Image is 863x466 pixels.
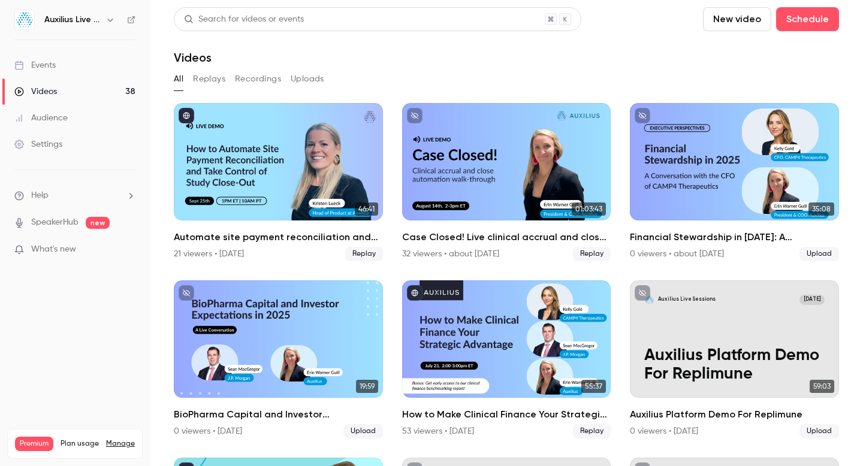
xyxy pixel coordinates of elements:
[572,202,606,216] span: 01:03:43
[573,424,611,438] span: Replay
[402,280,611,438] li: How to Make Clinical Finance Your Strategic Advantage
[14,112,68,124] div: Audience
[630,103,839,261] li: Financial Stewardship in 2025: A Conversation with the CFO of CAMP4 Therapeutics
[658,296,716,303] p: Auxilius Live Sessions
[174,103,383,261] a: 46:41Automate site payment reconciliation and take control of study close-out21 viewers • [DATE]R...
[174,69,183,89] button: All
[86,217,110,229] span: new
[635,285,650,301] button: unpublished
[776,7,839,31] button: Schedule
[630,407,839,422] h2: Auxilius Platform Demo For Replimune
[799,247,839,261] span: Upload
[630,103,839,261] a: 35:08Financial Stewardship in [DATE]: A Conversation with the CFO of CAMP4 Therapeutics0 viewers ...
[799,424,839,438] span: Upload
[15,10,34,29] img: Auxilius Live Sessions
[174,407,383,422] h2: BioPharma Capital and Investor Expectations in [DATE]
[106,439,135,449] a: Manage
[644,346,825,384] p: Auxilius Platform Demo For Replimune
[31,189,49,202] span: Help
[402,103,611,261] li: Case Closed! Live clinical accrual and close walkthrough
[174,103,383,261] li: Automate site payment reconciliation and take control of study close-out
[343,424,383,438] span: Upload
[402,248,499,260] div: 32 viewers • about [DATE]
[356,380,378,393] span: 19:59
[179,285,194,301] button: unpublished
[14,86,57,98] div: Videos
[635,108,650,123] button: unpublished
[291,69,324,89] button: Uploads
[630,280,839,438] li: Auxilius Platform Demo For Replimune
[174,425,242,437] div: 0 viewers • [DATE]
[14,59,56,71] div: Events
[174,280,383,438] a: 19:59BioPharma Capital and Investor Expectations in [DATE]0 viewers • [DATE]Upload
[61,439,99,449] span: Plan usage
[345,247,383,261] span: Replay
[179,108,194,123] button: published
[402,103,611,261] a: 01:03:43Case Closed! Live clinical accrual and close walkthrough32 viewers • about [DATE]Replay
[581,380,606,393] span: 55:37
[174,248,244,260] div: 21 viewers • [DATE]
[808,202,834,216] span: 35:08
[15,437,53,451] span: Premium
[630,425,698,437] div: 0 viewers • [DATE]
[193,69,225,89] button: Replays
[44,14,101,26] h6: Auxilius Live Sessions
[184,13,304,26] div: Search for videos or events
[402,230,611,244] h2: Case Closed! Live clinical accrual and close walkthrough
[573,247,611,261] span: Replay
[407,108,423,123] button: unpublished
[703,7,771,31] button: New video
[121,244,135,255] iframe: Noticeable Trigger
[630,248,724,260] div: 0 viewers • about [DATE]
[799,295,825,305] span: [DATE]
[31,243,76,256] span: What's new
[402,407,611,422] h2: How to Make Clinical Finance Your Strategic Advantage
[174,230,383,244] h2: Automate site payment reconciliation and take control of study close-out
[810,380,834,393] span: 59:03
[355,202,378,216] span: 46:41
[407,285,423,301] button: published
[630,230,839,244] h2: Financial Stewardship in [DATE]: A Conversation with the CFO of CAMP4 Therapeutics
[235,69,281,89] button: Recordings
[14,189,135,202] li: help-dropdown-opener
[402,280,611,438] a: 55:37How to Make Clinical Finance Your Strategic Advantage53 viewers • [DATE]Replay
[630,280,839,438] a: Auxilius Platform Demo For ReplimuneAuxilius Live Sessions[DATE]Auxilius Platform Demo For Replim...
[14,138,62,150] div: Settings
[402,425,474,437] div: 53 viewers • [DATE]
[31,216,79,229] a: SpeakerHub
[174,280,383,438] li: BioPharma Capital and Investor Expectations in 2025
[174,7,839,459] section: Videos
[174,50,212,65] h1: Videos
